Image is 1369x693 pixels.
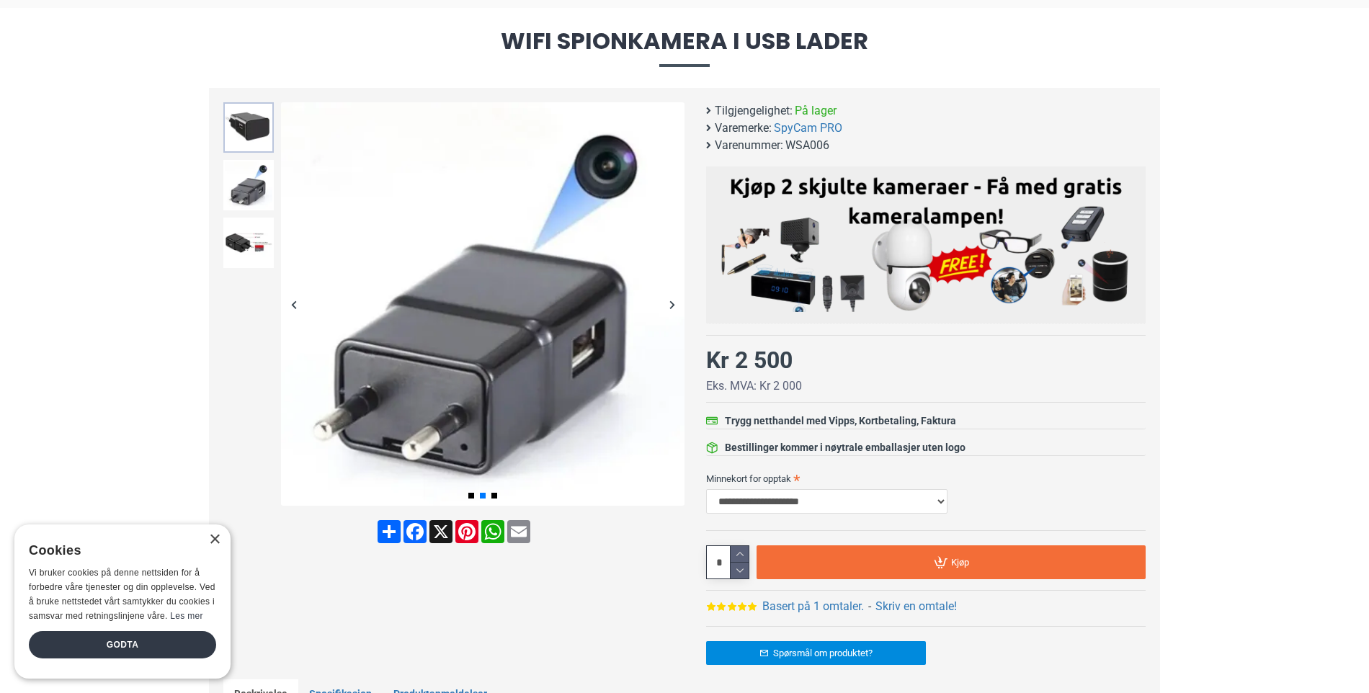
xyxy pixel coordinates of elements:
a: Email [506,520,532,543]
span: Vi bruker cookies på denne nettsiden for å forbedre våre tjenester og din opplevelse. Ved å bruke... [29,568,215,620]
span: WiFi spionkamera i USB lader [209,30,1160,66]
div: Kr 2 500 [706,343,793,377]
a: Share [376,520,402,543]
div: Close [209,535,220,545]
div: Cookies [29,535,207,566]
img: Trådløst WiFi spionkamera i USB lader - SpyGadgets.no [223,102,274,153]
div: Trygg netthandel med Vipps, Kortbetaling, Faktura [725,413,956,429]
span: Go to slide 1 [468,493,474,498]
a: Basert på 1 omtaler. [762,598,864,615]
div: Next slide [659,292,684,317]
b: Varemerke: [715,120,772,137]
b: Varenummer: [715,137,783,154]
a: Les mer, opens a new window [170,611,202,621]
b: Tilgjengelighet: [715,102,793,120]
label: Minnekort for opptak [706,467,1146,490]
b: - [868,599,871,613]
a: Pinterest [454,520,480,543]
a: Skriv en omtale! [875,598,957,615]
a: SpyCam PRO [774,120,842,137]
span: Kjøp [951,558,969,567]
a: WhatsApp [480,520,506,543]
div: Previous slide [281,292,306,317]
img: Trådløst WiFi spionkamera i USB lader - SpyGadgets.no [281,102,684,506]
a: Facebook [402,520,428,543]
div: Godta [29,631,216,658]
span: Go to slide 2 [480,493,486,498]
a: X [428,520,454,543]
div: Bestillinger kommer i nøytrale emballasjer uten logo [725,440,966,455]
img: Kjøp 2 skjulte kameraer – Få med gratis kameralampe! [717,174,1135,312]
span: På lager [795,102,837,120]
img: Trådløst WiFi spionkamera i USB lader - SpyGadgets.no [223,218,274,268]
span: WSA006 [785,137,829,154]
span: Go to slide 3 [491,493,497,498]
a: Spørsmål om produktet? [706,641,926,665]
img: Trådløst WiFi spionkamera i USB lader - SpyGadgets.no [223,160,274,210]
